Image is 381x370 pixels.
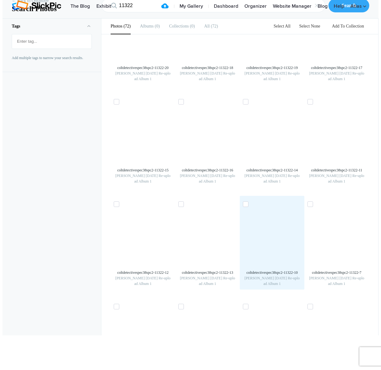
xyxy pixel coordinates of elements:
div: coltdetectivespec38spc2-11322-12 [114,270,172,275]
div: [PERSON_NAME] [DATE] Re-upload Album 1 [243,173,301,184]
div: [PERSON_NAME] [DATE] Re-upload Album 1 [307,71,366,82]
div: [PERSON_NAME] [DATE] Re-upload Album 1 [178,275,237,286]
a: Select None [295,24,324,28]
b: All [204,24,210,28]
a: Select All [270,24,294,28]
div: coltdetectivespec38spc2-11322-7 [307,270,366,275]
div: coltdetectivespec38spc2-11322-10 [243,270,301,275]
div: coltdetectivespec38spc2-11322-16 [178,167,237,173]
span: 0 [189,24,195,28]
div: coltdetectivespec38spc2-11322-14 [243,167,301,173]
div: [PERSON_NAME] [DATE] Re-upload Album 1 [178,173,237,184]
span: 0 [154,24,160,28]
div: [PERSON_NAME] [DATE] Re-upload Album 1 [114,275,172,286]
mat-chip-list: Fruit selection [12,34,91,49]
div: [PERSON_NAME] [DATE] Re-upload Album 1 [114,71,172,82]
b: Albums [140,24,154,28]
b: Tags [12,24,20,28]
span: 72 [210,24,218,28]
div: [PERSON_NAME] [DATE] Re-upload Album 1 [243,71,301,82]
div: [PERSON_NAME] [DATE] Re-upload Album 1 [178,71,237,82]
div: coltdetectivespec38spc2-11322-17 [307,65,366,71]
div: [PERSON_NAME] [DATE] Re-upload Album 1 [243,275,301,286]
div: [PERSON_NAME] [DATE] Re-upload Album 1 [307,173,366,184]
div: [PERSON_NAME] [DATE] Re-upload Album 1 [307,275,366,286]
div: coltdetectivespec38spc2-11322-11 [307,167,366,173]
a: Add To Collection [327,24,369,28]
b: Photos [111,24,122,28]
div: coltdetectivespec38spc2-11322-18 [178,65,237,71]
b: Collections [169,24,189,28]
div: coltdetectivespec38spc2-11322-20 [114,65,172,71]
div: [PERSON_NAME] [DATE] Re-upload Album 1 [114,173,172,184]
div: coltdetectivespec38spc2-11322-19 [243,65,301,71]
div: coltdetectivespec38spc2-11322-15 [114,167,172,173]
div: coltdetectivespec38spc2-11322-13 [178,270,237,275]
p: Add multiple tags to narrow your search results. [12,55,92,61]
input: Enter tag... [15,36,88,47]
span: 72 [122,24,131,28]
